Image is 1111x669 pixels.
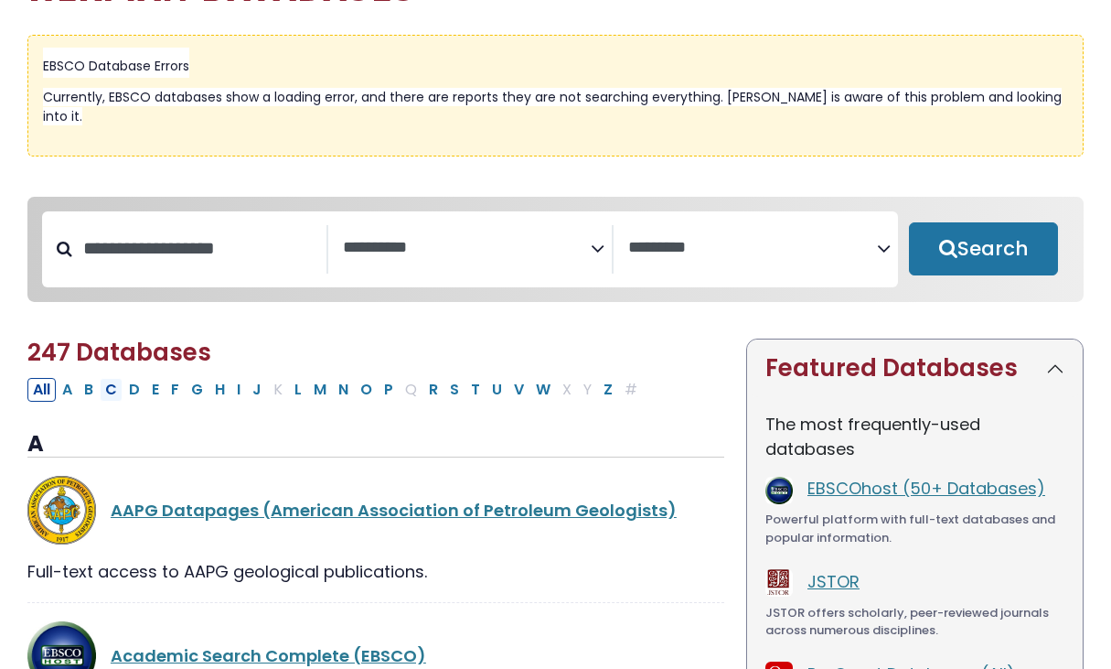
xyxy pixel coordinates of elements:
button: Filter Results U [486,378,507,402]
h3: A [27,431,724,459]
button: Filter Results A [57,378,78,402]
button: Filter Results P [379,378,399,402]
button: Filter Results J [247,378,267,402]
span: EBSCO Database Errors [43,57,189,75]
button: Filter Results O [355,378,378,402]
span: Currently, EBSCO databases show a loading error, and there are reports they are not searching eve... [43,88,1062,125]
p: The most frequently-used databases [765,412,1064,461]
button: Filter Results I [231,378,246,402]
a: Academic Search Complete (EBSCO) [111,644,426,667]
button: Filter Results F [166,378,185,402]
button: Filter Results G [186,378,208,402]
a: EBSCOhost (50+ Databases) [807,477,1045,500]
a: AAPG Datapages (American Association of Petroleum Geologists) [111,499,677,522]
button: Featured Databases [747,340,1083,397]
nav: Search filters [27,197,1084,303]
button: Submit for Search Results [909,222,1058,275]
button: Filter Results N [333,378,354,402]
button: Filter Results B [79,378,99,402]
a: JSTOR [807,570,860,593]
button: Filter Results L [289,378,307,402]
button: Filter Results R [423,378,443,402]
button: Filter Results E [146,378,165,402]
button: Filter Results S [444,378,465,402]
div: Powerful platform with full-text databases and popular information. [765,511,1064,546]
button: All [27,378,56,402]
button: Filter Results Z [598,378,618,402]
div: Full-text access to AAPG geological publications. [27,559,724,584]
div: Alpha-list to filter by first letter of database name [27,377,645,400]
button: Filter Results M [308,378,332,402]
button: Filter Results C [100,378,123,402]
textarea: Search [343,239,592,258]
span: 247 Databases [27,336,211,369]
button: Filter Results V [508,378,529,402]
button: Filter Results T [465,378,486,402]
button: Filter Results W [530,378,556,402]
button: Filter Results H [209,378,230,402]
button: Filter Results D [123,378,145,402]
div: JSTOR offers scholarly, peer-reviewed journals across numerous disciplines. [765,604,1064,640]
textarea: Search [628,239,877,258]
input: Search database by title or keyword [72,233,326,264]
